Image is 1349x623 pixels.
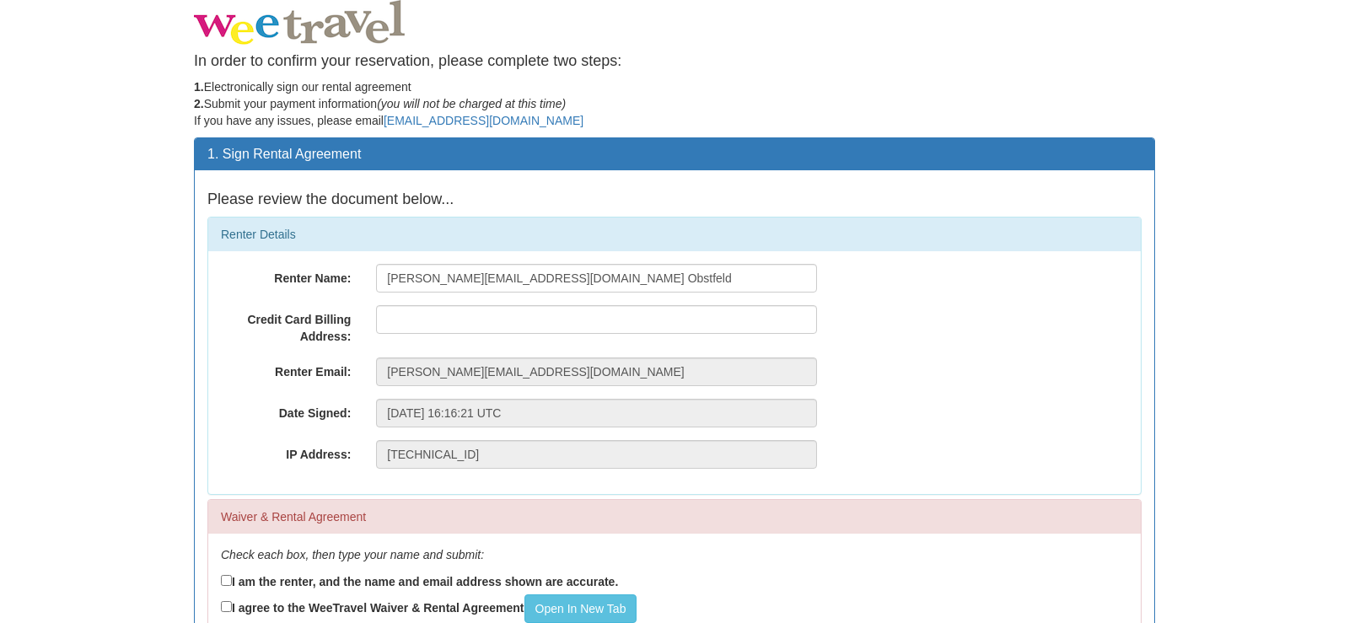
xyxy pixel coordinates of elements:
h4: In order to confirm your reservation, please complete two steps: [194,53,1155,70]
a: Open In New Tab [524,594,637,623]
p: Electronically sign our rental agreement Submit your payment information If you have any issues, ... [194,78,1155,129]
div: Renter Details [208,218,1141,251]
div: Waiver & Rental Agreement [208,500,1141,534]
input: I agree to the WeeTravel Waiver & Rental AgreementOpen In New Tab [221,601,232,612]
label: IP Address: [208,440,363,463]
h4: Please review the document below... [207,191,1142,208]
em: (you will not be charged at this time) [377,97,566,110]
label: Renter Email: [208,357,363,380]
label: Date Signed: [208,399,363,422]
strong: 2. [194,97,204,110]
strong: 1. [194,80,204,94]
label: I am the renter, and the name and email address shown are accurate. [221,572,618,590]
input: I am the renter, and the name and email address shown are accurate. [221,575,232,586]
label: Renter Name: [208,264,363,287]
a: [EMAIL_ADDRESS][DOMAIN_NAME] [384,114,583,127]
em: Check each box, then type your name and submit: [221,548,484,561]
label: Credit Card Billing Address: [208,305,363,345]
h3: 1. Sign Rental Agreement [207,147,1142,162]
label: I agree to the WeeTravel Waiver & Rental Agreement [221,594,637,623]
